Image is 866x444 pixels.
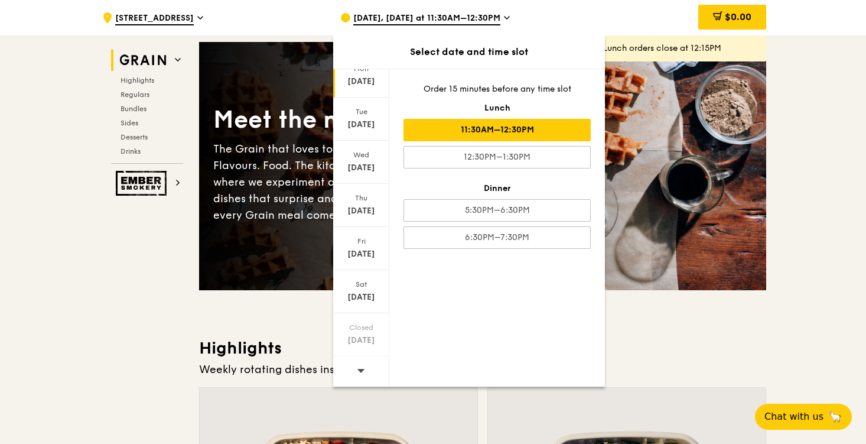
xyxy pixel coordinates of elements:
[403,146,591,168] div: 12:30PM–1:30PM
[116,50,170,71] img: Grain web logo
[403,119,591,141] div: 11:30AM–12:30PM
[335,280,388,289] div: Sat
[353,12,500,25] span: [DATE], [DATE] at 11:30AM–12:30PM
[403,199,591,222] div: 5:30PM–6:30PM
[335,205,388,217] div: [DATE]
[121,133,148,141] span: Desserts
[403,83,591,95] div: Order 15 minutes before any time slot
[335,107,388,116] div: Tue
[335,76,388,87] div: [DATE]
[828,410,842,424] span: 🦙
[335,236,388,246] div: Fri
[116,171,170,196] img: Ember Smokery web logo
[333,45,605,59] div: Select date and time slot
[335,291,388,303] div: [DATE]
[764,410,823,424] span: Chat with us
[335,150,388,160] div: Wed
[335,335,388,346] div: [DATE]
[121,119,138,127] span: Sides
[199,338,766,359] h3: Highlights
[403,102,591,114] div: Lunch
[121,147,141,155] span: Drinks
[603,43,757,54] div: Lunch orders close at 12:15PM
[213,104,483,136] div: Meet the new Grain
[335,323,388,332] div: Closed
[335,248,388,260] div: [DATE]
[213,141,483,223] div: The Grain that loves to play. With ingredients. Flavours. Food. The kitchen is our happy place, w...
[335,119,388,131] div: [DATE]
[335,162,388,174] div: [DATE]
[121,90,149,99] span: Regulars
[403,183,591,195] div: Dinner
[199,361,766,378] div: Weekly rotating dishes inspired by flavours from around the world.
[755,404,852,430] button: Chat with us🦙
[115,12,194,25] span: [STREET_ADDRESS]
[403,226,591,249] div: 6:30PM–7:30PM
[335,193,388,203] div: Thu
[121,105,146,113] span: Bundles
[725,11,751,22] span: $0.00
[121,76,154,85] span: Highlights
